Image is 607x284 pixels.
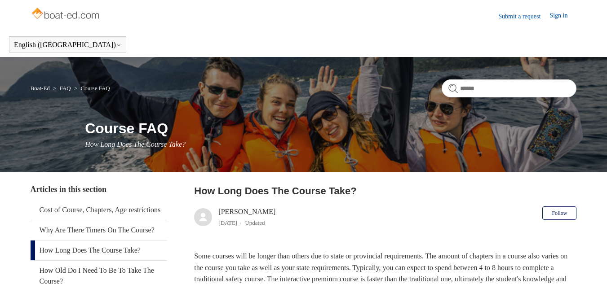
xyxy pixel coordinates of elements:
li: FAQ [51,85,72,92]
a: Sign in [549,11,576,22]
img: Boat-Ed Help Center home page [31,5,102,23]
h1: Course FAQ [85,118,576,139]
input: Search [442,79,576,97]
a: How Long Does The Course Take? [31,240,167,260]
a: Boat-Ed [31,85,50,92]
li: Course FAQ [72,85,110,92]
span: Articles in this section [31,185,106,194]
a: Submit a request [498,12,549,21]
time: 03/21/2024, 09:28 [218,219,237,226]
button: English ([GEOGRAPHIC_DATA]) [14,41,121,49]
a: Cost of Course, Chapters, Age restrictions [31,200,167,220]
h2: How Long Does The Course Take? [194,184,576,198]
button: Follow Article [542,206,576,220]
a: Why Are There Timers On The Course? [31,220,167,240]
li: Boat-Ed [31,85,52,92]
li: Updated [245,219,265,226]
a: Course FAQ [81,85,110,92]
a: FAQ [60,85,71,92]
span: How Long Does The Course Take? [85,140,186,148]
div: [PERSON_NAME] [218,206,275,228]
